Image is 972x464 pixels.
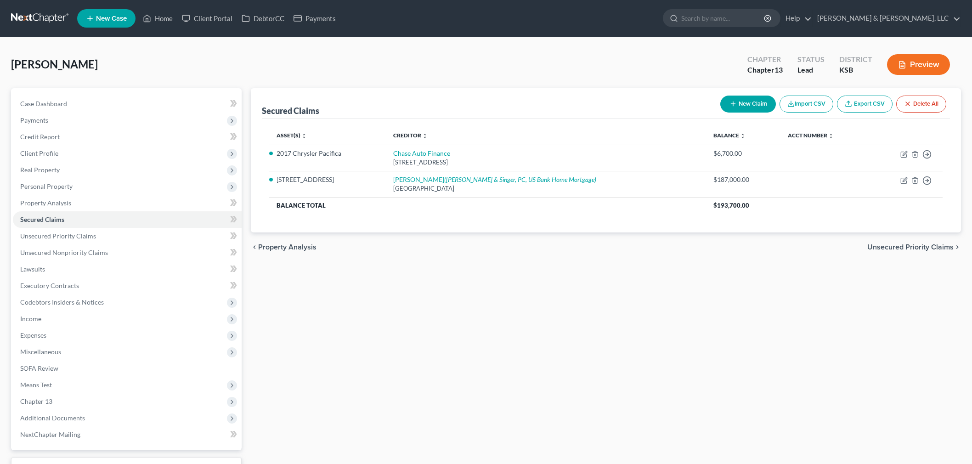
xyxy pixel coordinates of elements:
[713,202,749,209] span: $193,700.00
[277,149,379,158] li: 2017 Chrysler Pacifica
[20,182,73,190] span: Personal Property
[887,54,950,75] button: Preview
[20,232,96,240] span: Unsecured Priority Claims
[393,158,699,167] div: [STREET_ADDRESS]
[13,228,242,244] a: Unsecured Priority Claims
[277,175,379,184] li: [STREET_ADDRESS]
[954,243,961,251] i: chevron_right
[269,197,706,214] th: Balance Total
[20,100,67,108] span: Case Dashboard
[258,243,316,251] span: Property Analysis
[713,132,746,139] a: Balance unfold_more
[422,133,428,139] i: unfold_more
[138,10,177,27] a: Home
[20,265,45,273] span: Lawsuits
[797,65,825,75] div: Lead
[20,166,60,174] span: Real Property
[867,243,954,251] span: Unsecured Priority Claims
[20,215,64,223] span: Secured Claims
[20,149,58,157] span: Client Profile
[797,54,825,65] div: Status
[237,10,289,27] a: DebtorCC
[839,65,872,75] div: KSB
[20,348,61,356] span: Miscellaneous
[13,261,242,277] a: Lawsuits
[393,132,428,139] a: Creditor unfold_more
[301,133,307,139] i: unfold_more
[20,430,80,438] span: NextChapter Mailing
[747,65,783,75] div: Chapter
[393,184,699,193] div: [GEOGRAPHIC_DATA]
[20,298,104,306] span: Codebtors Insiders & Notices
[13,96,242,112] a: Case Dashboard
[393,149,450,157] a: Chase Auto Finance
[13,426,242,443] a: NextChapter Mailing
[747,54,783,65] div: Chapter
[828,133,834,139] i: unfold_more
[681,10,765,27] input: Search by name...
[13,211,242,228] a: Secured Claims
[781,10,812,27] a: Help
[13,244,242,261] a: Unsecured Nonpriority Claims
[13,277,242,294] a: Executory Contracts
[262,105,319,116] div: Secured Claims
[20,331,46,339] span: Expenses
[177,10,237,27] a: Client Portal
[20,414,85,422] span: Additional Documents
[20,381,52,389] span: Means Test
[740,133,746,139] i: unfold_more
[837,96,893,113] a: Export CSV
[713,149,773,158] div: $6,700.00
[813,10,961,27] a: [PERSON_NAME] & [PERSON_NAME], LLC
[20,116,48,124] span: Payments
[11,57,98,71] span: [PERSON_NAME]
[780,96,833,113] button: Import CSV
[867,243,961,251] button: Unsecured Priority Claims chevron_right
[13,360,242,377] a: SOFA Review
[289,10,340,27] a: Payments
[20,364,58,372] span: SOFA Review
[96,15,127,22] span: New Case
[774,65,783,74] span: 13
[251,243,316,251] button: chevron_left Property Analysis
[20,397,52,405] span: Chapter 13
[713,175,773,184] div: $187,000.00
[788,132,834,139] a: Acct Number unfold_more
[720,96,776,113] button: New Claim
[13,129,242,145] a: Credit Report
[393,175,596,183] a: [PERSON_NAME]([PERSON_NAME] & Singer, PC, US Bank Home Mortgage)
[444,175,596,183] i: ([PERSON_NAME] & Singer, PC, US Bank Home Mortgage)
[20,249,108,256] span: Unsecured Nonpriority Claims
[20,315,41,323] span: Income
[277,132,307,139] a: Asset(s) unfold_more
[20,199,71,207] span: Property Analysis
[839,54,872,65] div: District
[251,243,258,251] i: chevron_left
[896,96,946,113] button: Delete All
[13,195,242,211] a: Property Analysis
[20,133,60,141] span: Credit Report
[20,282,79,289] span: Executory Contracts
